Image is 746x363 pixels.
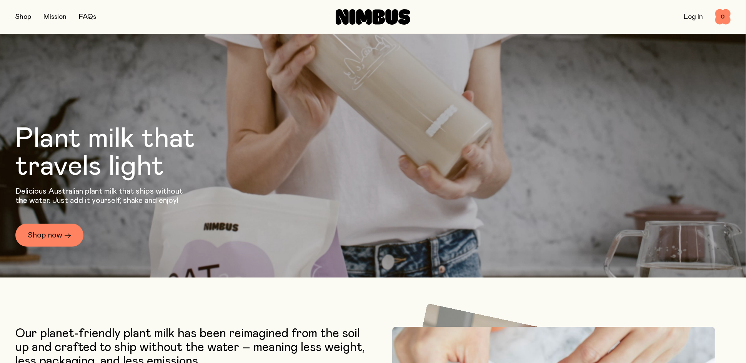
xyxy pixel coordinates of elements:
p: Delicious Australian plant milk that ships without the water. Just add it yourself, shake and enjoy! [15,187,188,205]
a: FAQs [79,13,96,20]
a: Log In [684,13,703,20]
a: Shop now → [15,224,83,247]
button: 0 [715,9,731,25]
a: Mission [43,13,67,20]
h1: Plant milk that travels light [15,125,237,181]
